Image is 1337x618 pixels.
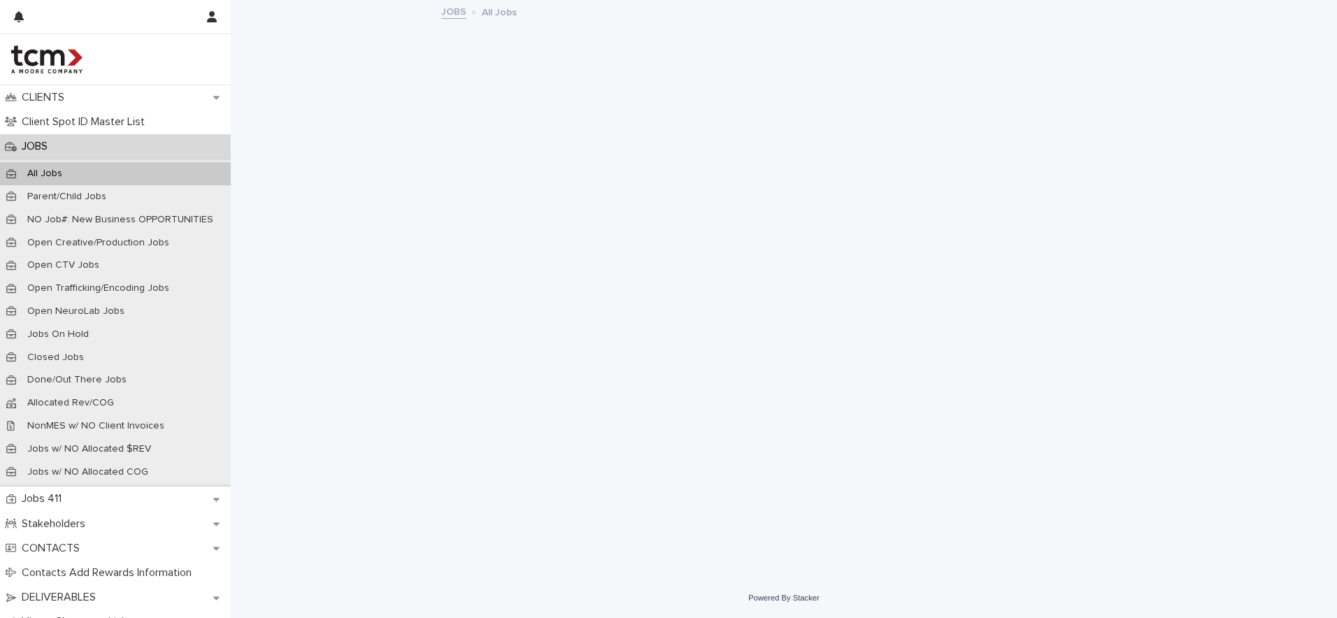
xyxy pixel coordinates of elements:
[748,594,819,602] a: Powered By Stacker
[16,115,156,129] p: Client Spot ID Master List
[16,329,100,340] p: Jobs On Hold
[16,306,136,317] p: Open NeuroLab Jobs
[16,91,76,104] p: CLIENTS
[16,352,95,364] p: Closed Jobs
[16,374,138,386] p: Done/Out There Jobs
[16,259,110,271] p: Open CTV Jobs
[16,591,107,604] p: DELIVERABLES
[16,466,159,478] p: Jobs w/ NO Allocated COG
[16,140,59,153] p: JOBS
[16,282,180,294] p: Open Trafficking/Encoding Jobs
[16,566,203,580] p: Contacts Add Rewards Information
[441,3,466,19] a: JOBS
[16,214,224,226] p: NO Job#: New Business OPPORTUNITIES
[16,542,91,555] p: CONTACTS
[16,397,125,409] p: Allocated Rev/COG
[16,237,180,249] p: Open Creative/Production Jobs
[16,420,176,432] p: NonMES w/ NO Client Invoices
[11,45,83,73] img: 4hMmSqQkux38exxPVZHQ
[16,443,162,455] p: Jobs w/ NO Allocated $REV
[16,191,117,203] p: Parent/Child Jobs
[16,492,73,505] p: Jobs 411
[482,3,517,19] p: All Jobs
[16,517,96,531] p: Stakeholders
[16,168,73,180] p: All Jobs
